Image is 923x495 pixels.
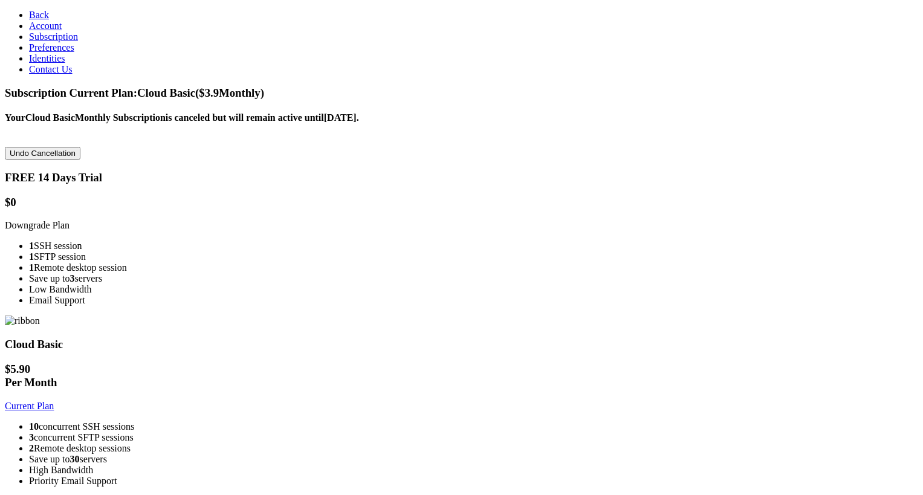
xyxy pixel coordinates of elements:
[70,273,75,283] strong: 3
[70,86,264,99] span: Current Plan: Cloud Basic ($ 3.9 Monthly)
[5,376,918,389] div: Per Month
[29,53,65,63] a: Identities
[70,454,80,464] strong: 30
[29,10,49,20] a: Back
[29,241,34,251] strong: 1
[29,251,34,262] strong: 1
[29,284,918,295] li: Low Bandwidth
[25,112,166,123] b: Cloud Basic Monthly Subscription
[5,86,918,100] h3: Subscription
[29,273,918,284] li: Save up to servers
[29,443,34,453] strong: 2
[29,421,39,432] strong: 10
[5,171,918,184] h3: FREE 14 Days Trial
[29,42,74,53] a: Preferences
[5,338,918,351] h3: Cloud Basic
[5,196,918,209] h1: $0
[29,251,918,262] li: SFTP session
[5,401,54,411] a: Current Plan
[5,147,80,160] button: Undo Cancellation
[29,21,62,31] a: Account
[29,64,73,74] a: Contact Us
[5,363,918,389] h1: $ 5.90
[29,465,918,476] li: High Bandwidth
[29,295,918,306] li: Email Support
[5,220,70,230] a: Downgrade Plan
[29,443,918,454] li: Remote desktop sessions
[29,262,918,273] li: Remote desktop session
[29,432,918,443] li: concurrent SFTP sessions
[5,112,918,123] h4: Your is canceled but will remain active until [DATE] .
[5,315,40,326] img: ribbon
[29,262,34,273] strong: 1
[29,476,918,487] li: Priority Email Support
[29,421,918,432] li: concurrent SSH sessions
[29,241,918,251] li: SSH session
[29,31,78,42] a: Subscription
[29,432,34,442] strong: 3
[29,454,918,465] li: Save up to servers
